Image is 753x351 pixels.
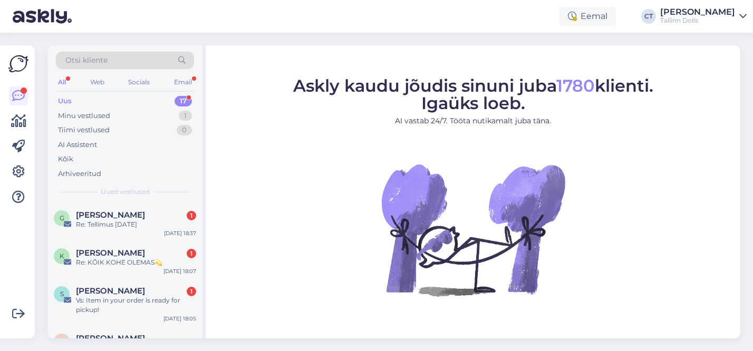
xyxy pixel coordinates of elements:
a: [PERSON_NAME]Tallinn Dolls [660,8,747,25]
div: Tiimi vestlused [58,125,110,135]
span: 1780 [556,75,595,95]
p: AI vastab 24/7. Tööta nutikamalt juba täna. [293,115,653,126]
span: Otsi kliente [65,55,108,66]
div: 1 [187,287,196,296]
div: 1 [187,211,196,220]
div: CT [641,9,656,24]
div: Minu vestlused [58,111,110,121]
div: Eemal [559,7,616,26]
img: No Chat active [378,134,568,324]
div: [DATE] 18:07 [163,267,196,275]
div: 1 [179,111,192,121]
div: Email [172,75,194,89]
div: Re: Tellimus [DATE] [76,220,196,229]
div: Re: KÕIK KOHE OLEMAS💫 [76,258,196,267]
span: M [59,337,65,345]
div: 0 [177,125,192,135]
div: Uus [58,96,72,106]
div: Kõik [58,154,73,164]
span: S [60,290,64,298]
span: Greta Kalle [76,210,145,220]
span: Ksenia Nael [76,248,145,258]
div: Tallinn Dolls [660,16,735,25]
span: Sigrid Harjo [76,286,145,296]
div: Web [88,75,107,89]
img: Askly Logo [8,54,28,74]
span: K [60,252,64,260]
div: Vs: Item in your order is ready for pickup! [76,296,196,315]
div: [DATE] 18:37 [164,229,196,237]
span: G [60,214,64,222]
div: Socials [126,75,152,89]
div: [DATE] 18:05 [163,315,196,323]
div: 17 [175,96,192,106]
div: Arhiveeritud [58,169,101,179]
div: AI Assistent [58,140,97,150]
span: Uued vestlused [101,187,150,197]
div: All [56,75,68,89]
div: 1 [187,249,196,258]
span: Maarja Vaino [76,334,145,343]
span: Askly kaudu jõudis sinuni juba klienti. Igaüks loeb. [293,75,653,113]
div: [PERSON_NAME] [660,8,735,16]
